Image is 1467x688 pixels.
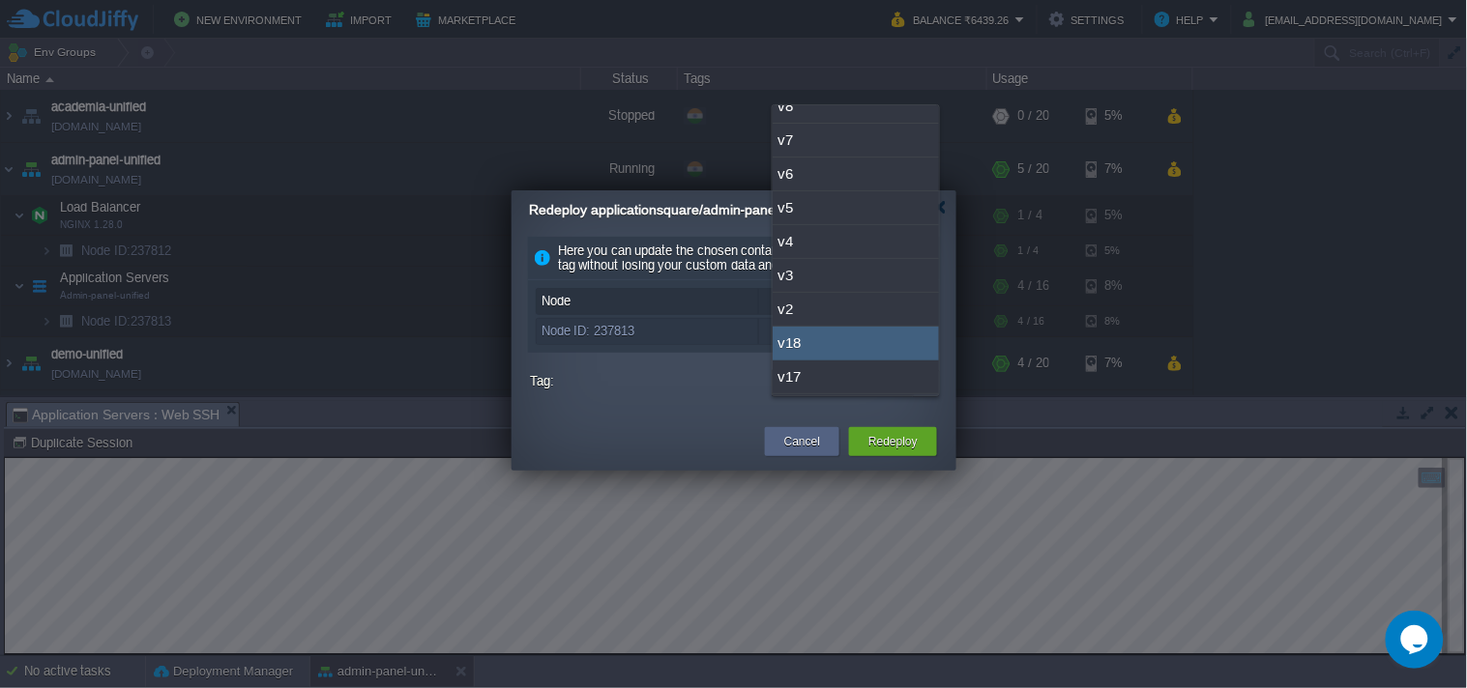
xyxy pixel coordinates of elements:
[773,327,939,360] div: v18
[759,289,933,314] div: Tag
[773,158,939,191] div: v6
[528,237,940,280] div: Here you can update the chosen containers to another template tag without losing your custom data...
[773,394,939,428] div: v16
[773,293,939,327] div: v2
[537,289,758,314] div: Node
[773,191,939,225] div: v5
[784,432,820,451] button: Cancel
[529,202,892,217] span: Redeploy applicationsquare/admin-panel-unified containers
[530,369,767,393] label: Tag:
[868,432,918,451] button: Redeploy
[773,124,939,158] div: v7
[773,90,939,124] div: v8
[773,259,939,293] div: v3
[1386,611,1448,669] iframe: chat widget
[759,319,933,344] div: v17
[773,225,939,259] div: v4
[537,319,758,344] div: Node ID: 237813
[773,360,939,394] div: v17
